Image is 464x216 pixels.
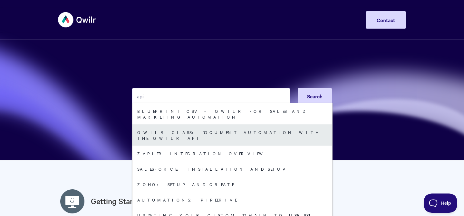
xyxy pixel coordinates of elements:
[132,103,332,124] a: Blueprint CSV - Qwilr for sales and marketing automation
[132,146,332,161] a: Zapier integration overview
[298,88,332,104] button: Search
[91,195,144,207] a: Getting Started
[366,11,406,29] a: Contact
[132,124,332,146] a: Qwilr Class: Document Automation with the Qwilr API
[58,8,96,32] img: Qwilr Help Center
[132,161,332,176] a: Salesforce: Installation and Setup
[132,176,332,192] a: Zoho: Setup and Create
[424,194,458,213] iframe: Toggle Customer Support
[132,88,290,104] input: Search the knowledge base
[307,93,323,100] span: Search
[132,192,332,207] a: Automations: Pipedrive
